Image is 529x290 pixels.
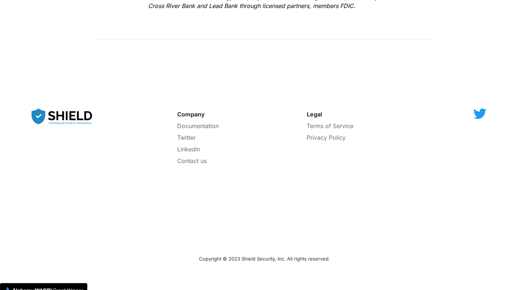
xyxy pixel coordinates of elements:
[177,122,219,130] a: Documentation
[177,134,196,141] a: Twitter
[307,122,353,130] a: Terms of Service
[307,134,346,141] a: Privacy Policy
[177,111,205,118] strong: Company
[177,157,207,164] a: Contact us
[177,146,200,153] a: LinkedIn
[130,48,199,59] span: See More Posts
[199,256,330,262] span: Copyright © 2023 Shield Security, Inc. All rights reserved.
[307,111,322,118] strong: Legal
